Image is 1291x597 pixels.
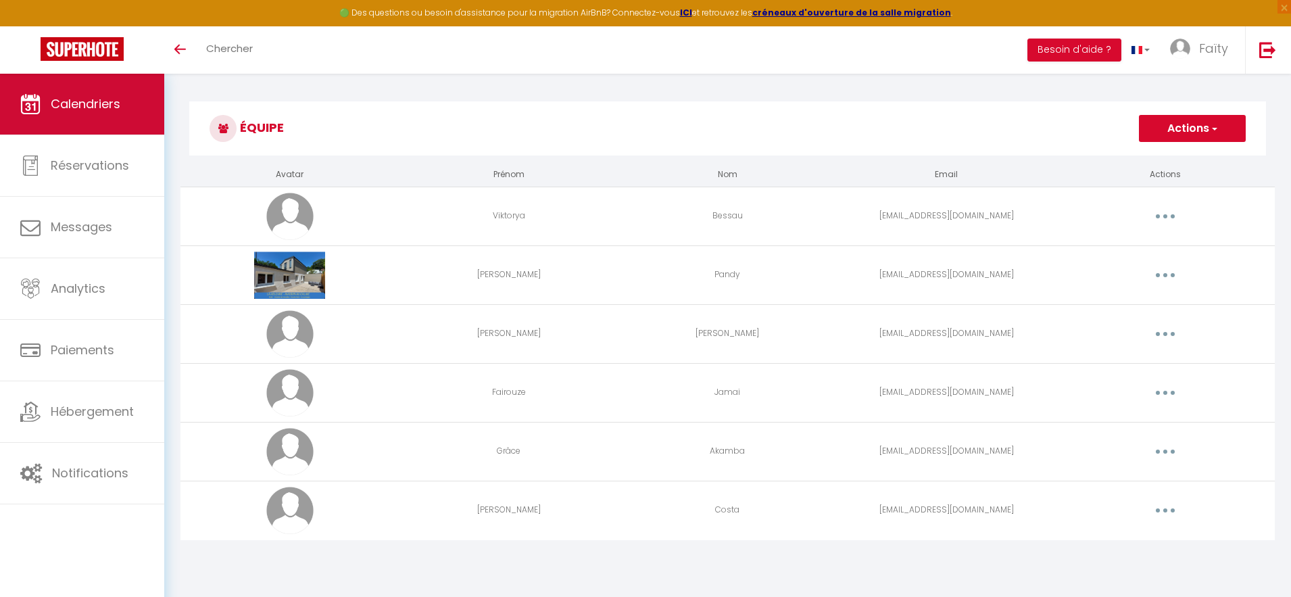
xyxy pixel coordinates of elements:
td: Viktorya [399,187,618,245]
th: Avatar [180,163,399,187]
a: Chercher [196,26,263,74]
span: Analytics [51,280,105,297]
a: ... Faïty [1160,26,1245,74]
td: Akamba [618,422,837,481]
th: Nom [618,163,837,187]
img: 17425608340661.png [254,252,325,299]
img: avatar.png [266,310,314,358]
img: avatar.png [266,487,314,534]
td: Pandy [618,245,837,304]
span: Paiements [51,341,114,358]
img: avatar.png [266,193,314,240]
td: Costa [618,481,837,540]
td: Bessau [618,187,837,245]
span: Faïty [1199,40,1228,57]
button: Ouvrir le widget de chat LiveChat [11,5,51,46]
td: [EMAIL_ADDRESS][DOMAIN_NAME] [837,422,1056,481]
th: Prénom [399,163,618,187]
span: Hébergement [51,403,134,420]
img: avatar.png [266,428,314,475]
td: [EMAIL_ADDRESS][DOMAIN_NAME] [837,245,1056,304]
th: Actions [1056,163,1275,187]
img: Super Booking [41,37,124,61]
span: Messages [51,218,112,235]
td: [PERSON_NAME] [399,481,618,540]
td: [PERSON_NAME] [399,245,618,304]
td: [EMAIL_ADDRESS][DOMAIN_NAME] [837,187,1056,245]
td: [PERSON_NAME] [618,304,837,363]
span: Réservations [51,157,129,174]
img: logout [1259,41,1276,58]
th: Email [837,163,1056,187]
span: Notifications [52,464,128,481]
img: avatar.png [266,369,314,416]
td: [PERSON_NAME] [399,304,618,363]
span: Chercher [206,41,253,55]
a: ICI [680,7,692,18]
td: [EMAIL_ADDRESS][DOMAIN_NAME] [837,481,1056,540]
img: ... [1170,39,1190,59]
td: [EMAIL_ADDRESS][DOMAIN_NAME] [837,363,1056,422]
h3: Équipe [189,101,1266,156]
td: Jamai [618,363,837,422]
button: Actions [1139,115,1246,142]
td: Fairouze [399,363,618,422]
td: Grâce [399,422,618,481]
span: Calendriers [51,95,120,112]
a: créneaux d'ouverture de la salle migration [752,7,951,18]
button: Besoin d'aide ? [1027,39,1121,62]
td: [EMAIL_ADDRESS][DOMAIN_NAME] [837,304,1056,363]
